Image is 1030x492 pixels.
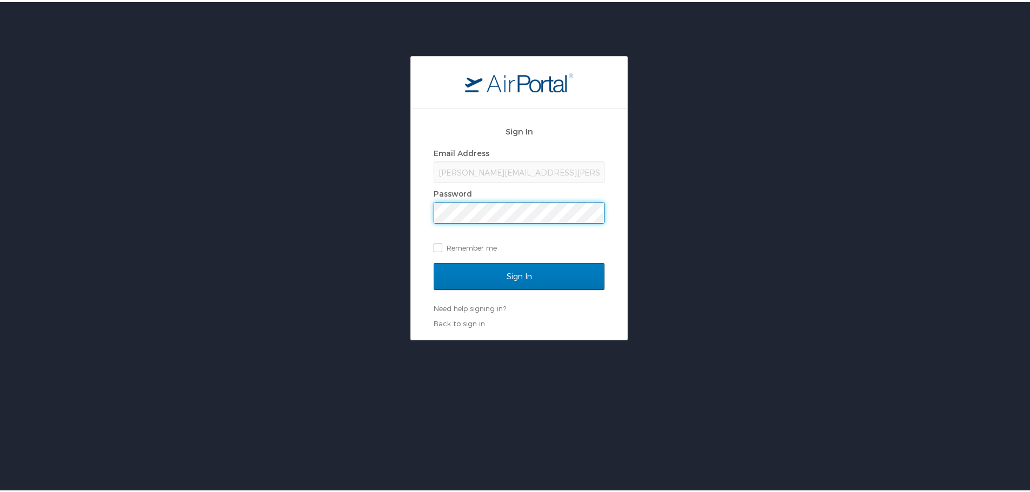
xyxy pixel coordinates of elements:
[434,238,604,254] label: Remember me
[434,317,485,326] a: Back to sign in
[434,302,506,311] a: Need help signing in?
[465,71,573,90] img: logo
[434,146,489,156] label: Email Address
[434,123,604,136] h2: Sign In
[434,261,604,288] input: Sign In
[434,187,472,196] label: Password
